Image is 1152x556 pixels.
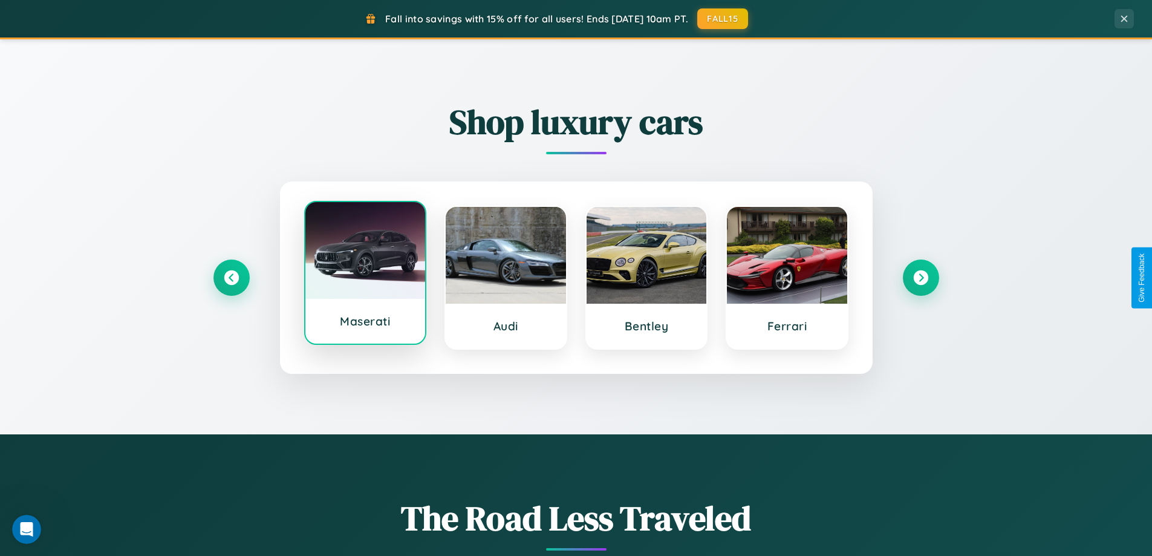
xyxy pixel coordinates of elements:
h2: Shop luxury cars [213,99,939,145]
h3: Audi [458,319,554,333]
h3: Maserati [317,314,414,329]
h3: Ferrari [739,319,835,333]
h1: The Road Less Traveled [213,495,939,541]
div: Give Feedback [1137,253,1146,303]
button: FALL15 [697,8,748,29]
span: Fall into savings with 15% off for all users! Ends [DATE] 10am PT. [385,13,688,25]
iframe: Intercom live chat [12,515,41,544]
h3: Bentley [599,319,695,333]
